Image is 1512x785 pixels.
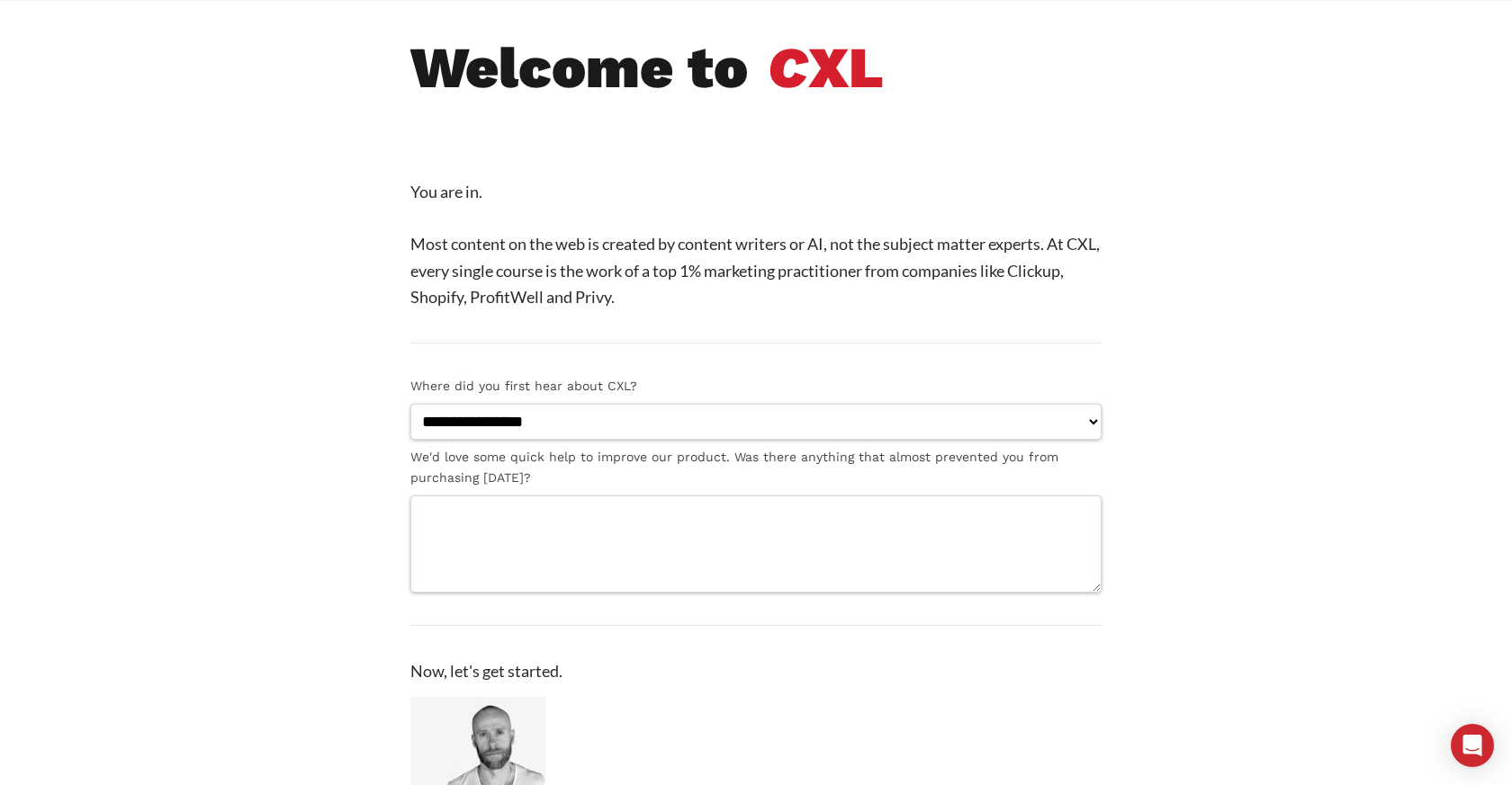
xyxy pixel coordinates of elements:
b: XL [768,33,884,102]
p: You are in. Most content on the web is created by content writers or AI, not the subject matter e... [410,179,1102,310]
i: C [768,33,808,102]
label: Where did you first hear about CXL? [410,376,1102,397]
p: Now, let's get started. [410,658,1102,684]
div: Open Intercom Messenger [1451,724,1494,767]
b: Welcome to [410,33,748,102]
label: We'd love some quick help to improve our product. Was there anything that almost prevented you fr... [410,447,1102,488]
